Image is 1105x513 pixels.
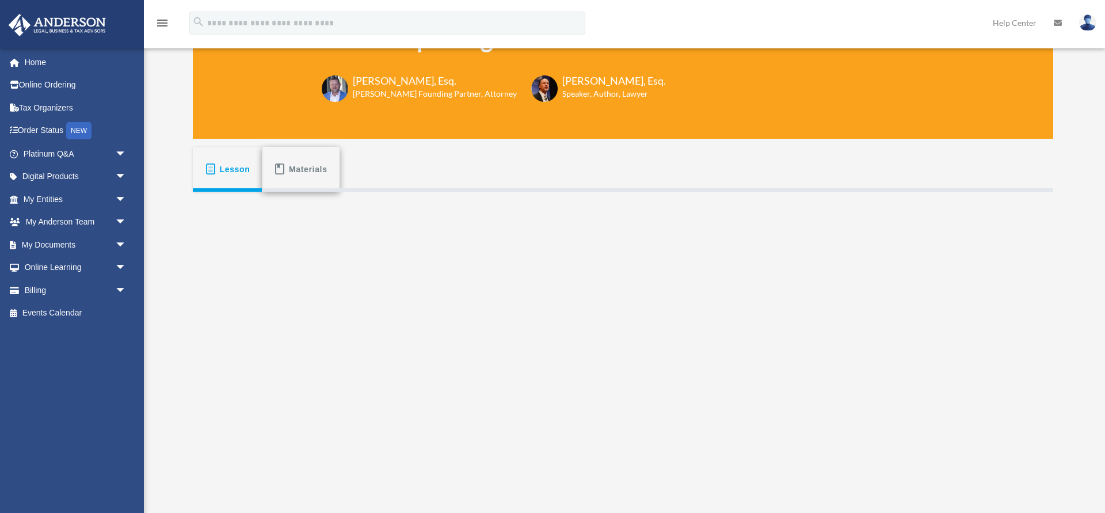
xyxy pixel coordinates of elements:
[8,302,144,325] a: Events Calendar
[8,74,144,97] a: Online Ordering
[8,165,144,188] a: Digital Productsarrow_drop_down
[8,233,144,256] a: My Documentsarrow_drop_down
[155,20,169,30] a: menu
[8,279,144,302] a: Billingarrow_drop_down
[322,75,348,102] img: Toby-circle-head.png
[155,16,169,30] i: menu
[115,142,138,166] span: arrow_drop_down
[353,88,517,100] h6: [PERSON_NAME] Founding Partner, Attorney
[115,188,138,211] span: arrow_drop_down
[8,119,144,143] a: Order StatusNEW
[8,51,144,74] a: Home
[562,74,666,88] h3: [PERSON_NAME], Esq.
[192,16,205,28] i: search
[531,75,558,102] img: Scott-Estill-Headshot.png
[289,159,327,180] span: Materials
[1079,14,1096,31] img: User Pic
[8,142,144,165] a: Platinum Q&Aarrow_drop_down
[66,122,92,139] div: NEW
[115,233,138,257] span: arrow_drop_down
[115,279,138,302] span: arrow_drop_down
[115,256,138,280] span: arrow_drop_down
[115,211,138,234] span: arrow_drop_down
[8,188,144,211] a: My Entitiesarrow_drop_down
[562,88,651,100] h6: Speaker, Author, Lawyer
[115,165,138,189] span: arrow_drop_down
[8,211,144,234] a: My Anderson Teamarrow_drop_down
[353,74,517,88] h3: [PERSON_NAME], Esq.
[5,14,109,36] img: Anderson Advisors Platinum Portal
[220,159,250,180] span: Lesson
[8,96,144,119] a: Tax Organizers
[8,256,144,279] a: Online Learningarrow_drop_down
